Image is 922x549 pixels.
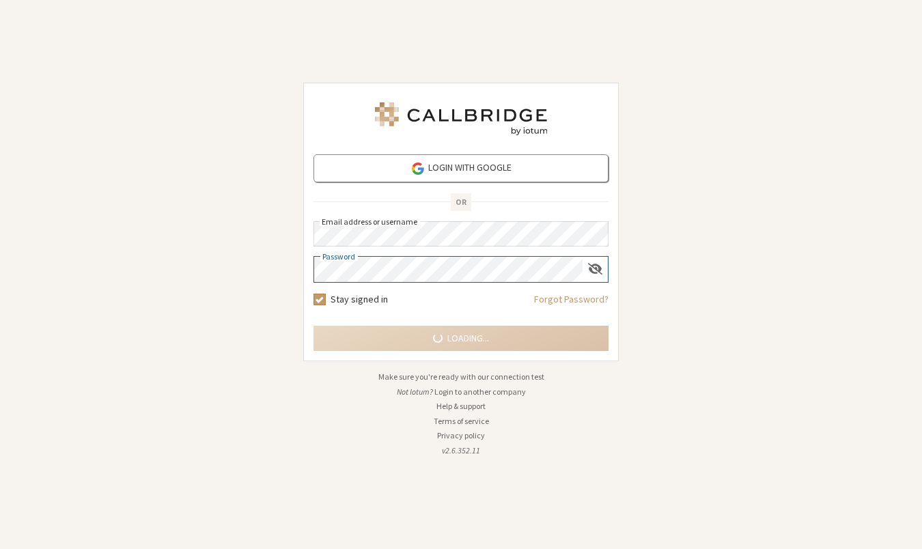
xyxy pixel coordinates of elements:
[331,292,388,307] label: Stay signed in
[888,513,912,539] iframe: Chat
[303,445,619,457] li: v2.6.352.11
[378,371,544,382] a: Make sure you're ready with our connection test
[313,154,609,182] a: Login with Google
[437,430,485,440] a: Privacy policy
[434,386,526,398] button: Login to another company
[314,257,583,282] input: Password
[583,257,608,281] div: Show password
[451,193,471,211] span: OR
[303,386,619,398] li: Not Iotum?
[313,326,609,351] button: Loading...
[313,221,609,247] input: Email address or username
[434,416,489,426] a: Terms of service
[447,331,489,346] span: Loading...
[410,161,425,176] img: google-icon.png
[372,102,550,135] img: Iotum
[534,292,609,316] a: Forgot Password?
[436,401,486,411] a: Help & support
